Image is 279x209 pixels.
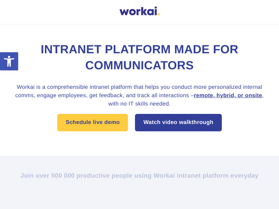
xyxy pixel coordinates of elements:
[135,114,222,131] a: Watch video walkthrough
[9,171,270,180] h2: Join over 500 000 productive people using Workai intranet platform everyday
[194,93,262,99] u: remote, hybrid, or onsite
[9,42,270,74] h1: Intranet platform made for communicators
[9,83,270,108] h3: Workai is a comprehensible intranet platform that helps you conduct more personalized internal co...
[57,114,128,131] a: Schedule live demo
